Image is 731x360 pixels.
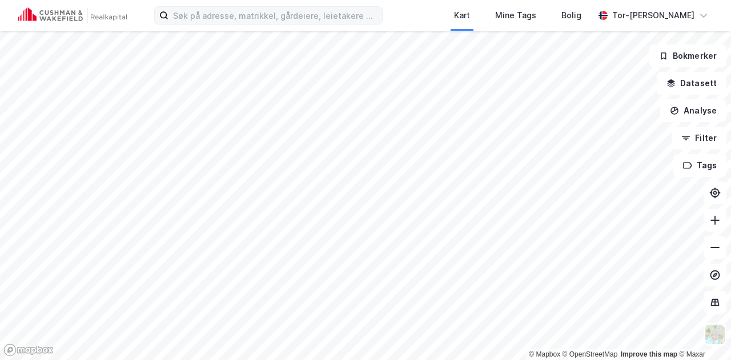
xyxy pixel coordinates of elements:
[454,9,470,22] div: Kart
[495,9,536,22] div: Mine Tags
[612,9,694,22] div: Tor-[PERSON_NAME]
[674,305,731,360] iframe: Chat Widget
[18,7,127,23] img: cushman-wakefield-realkapital-logo.202ea83816669bd177139c58696a8fa1.svg
[168,7,382,24] input: Søk på adresse, matrikkel, gårdeiere, leietakere eller personer
[674,305,731,360] div: Kontrollprogram for chat
[561,9,581,22] div: Bolig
